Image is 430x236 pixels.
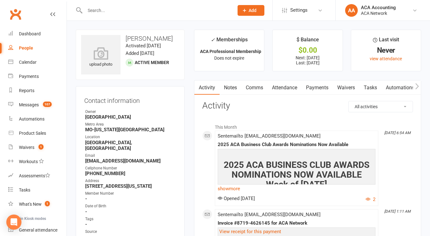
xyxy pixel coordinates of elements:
div: Metro Area [85,121,176,127]
h3: Activity [202,101,413,111]
div: Never [357,47,415,54]
i: ✓ [211,37,215,43]
a: Notes [220,80,241,95]
a: Waivers 1 [8,140,67,155]
span: 1 [45,201,50,206]
button: Add [238,5,264,16]
div: Assessments [19,173,50,178]
div: 2025 ACA Business Club Awards Nominations Now Available [218,142,375,147]
a: Reports [8,84,67,98]
a: Product Sales [8,126,67,140]
div: Member Number [85,191,176,197]
div: Date of Birth [85,203,176,209]
strong: - [85,196,176,202]
span: 1 [38,144,44,150]
a: Workouts [8,155,67,169]
div: $ Balance [297,36,319,47]
div: ACA Network [361,10,396,16]
div: Workouts [19,159,38,164]
time: Added [DATE] [126,50,154,56]
span: 2025 ACA BUSINESS CLUB AWARDS NOMINATIONS NOW AVAILABLE [224,160,369,180]
a: view attendance [370,56,402,61]
div: What's New [19,202,42,207]
span: Opened [DATE] [218,196,255,201]
div: Automations [19,116,44,121]
a: Dashboard [8,27,67,41]
h3: Contact information [84,95,176,104]
div: Tasks [19,187,30,192]
a: Calendar [8,55,67,69]
a: View receipt for this payment [219,229,281,234]
span: Week of [DATE] [266,179,327,190]
a: Waivers [333,80,359,95]
strong: MO-[US_STATE][GEOGRAPHIC_DATA] [85,127,176,133]
div: Reports [19,88,34,93]
div: Invoice #8719-4626145 for ACA Network [218,221,375,226]
time: Activated [DATE] [126,43,161,49]
a: What's New1 [8,197,67,211]
div: Tags [85,216,176,222]
strong: [PHONE_NUMBER] [85,171,176,176]
div: Email [85,153,176,159]
a: Automations [8,112,67,126]
a: Comms [241,80,268,95]
strong: [STREET_ADDRESS][US_STATE] [85,183,176,189]
div: ACA Accounting [361,5,396,10]
strong: [GEOGRAPHIC_DATA], [GEOGRAPHIC_DATA] [85,140,176,151]
button: 2 [366,196,375,203]
div: Calendar [19,60,37,65]
div: $0.00 [278,47,337,54]
div: Cellphone Number [85,165,176,171]
a: Activity [194,80,220,95]
span: Settings [290,3,308,17]
strong: - [85,209,176,215]
span: Active member [135,60,169,65]
a: show more [218,184,375,193]
div: People [19,45,33,50]
strong: [GEOGRAPHIC_DATA] [85,114,176,120]
strong: ACA Professional Membership [200,49,261,54]
div: Source [85,229,176,235]
a: People [8,41,67,55]
span: Add [249,8,256,13]
div: upload photo [81,47,121,68]
div: Last visit [373,36,399,47]
a: Payments [302,80,333,95]
div: Waivers [19,145,34,150]
p: Next: [DATE] Last: [DATE] [278,55,337,65]
a: Attendance [268,80,302,95]
a: Tasks [359,80,381,95]
div: General attendance [19,227,57,233]
input: Search... [83,6,229,15]
div: Open Intercom Messenger [6,215,21,230]
span: Sent email to [EMAIL_ADDRESS][DOMAIN_NAME] [218,212,321,217]
div: Dashboard [19,31,41,36]
span: Does not expire [214,56,244,61]
h3: [PERSON_NAME] [81,35,179,42]
strong: - [85,221,176,227]
i: [DATE] 1:11 AM [384,209,410,214]
li: This Month [202,121,413,131]
div: Payments [19,74,39,79]
strong: [EMAIL_ADDRESS][DOMAIN_NAME] [85,158,176,164]
a: Tasks [8,183,67,197]
div: Owner [85,109,176,115]
span: Sent email to [EMAIL_ADDRESS][DOMAIN_NAME] [218,133,321,139]
a: Automations [381,80,419,95]
div: AA [345,4,358,17]
i: [DATE] 6:54 AM [384,131,410,135]
div: Address [85,178,176,184]
div: Messages [19,102,39,107]
a: Assessments [8,169,67,183]
a: Clubworx [8,6,23,22]
div: Product Sales [19,131,46,136]
div: Location [85,134,176,140]
div: Memberships [211,36,248,47]
span: 107 [43,102,52,107]
a: Messages 107 [8,98,67,112]
a: Payments [8,69,67,84]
